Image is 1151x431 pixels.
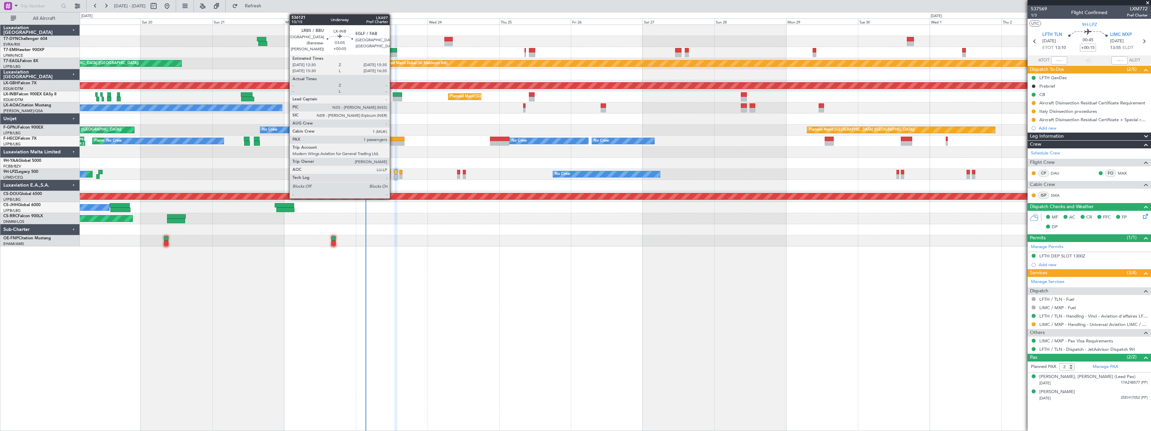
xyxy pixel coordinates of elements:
div: Sun 28 [714,18,786,25]
a: LX-GBHFalcon 7X [3,81,37,85]
a: T7-EMIHawker 900XP [3,48,44,52]
div: Tue 23 [356,18,428,25]
a: EDLW/DTM [3,86,23,91]
span: Crew [1030,141,1041,148]
a: F-GPNJFalcon 900EX [3,126,43,130]
input: Trip Number [20,1,59,11]
div: Sun 21 [212,18,284,25]
div: FO [1105,170,1116,177]
a: CS-JHHGlobal 6000 [3,203,41,207]
span: [DATE] [1039,381,1051,386]
div: Tue 30 [858,18,930,25]
div: Sat 27 [643,18,714,25]
span: 13:55 [1110,45,1121,51]
span: (2/2) [1127,353,1137,361]
a: EHAM/AMS [3,241,24,246]
span: DP [1052,224,1058,231]
div: Planned Maint [GEOGRAPHIC_DATA] ([GEOGRAPHIC_DATA]) [809,125,915,135]
a: SMA [1051,192,1066,198]
span: Refresh [239,4,267,8]
div: [DATE] [931,13,942,19]
span: ETOT [1042,45,1053,51]
span: FFC [1103,214,1111,221]
div: Mon 22 [284,18,356,25]
a: LFTH / TLN - Handling - Vinci - Aviation d'affaires LFTH / TLN*****MY HANDLING**** [1039,313,1148,319]
a: [PERSON_NAME]/QSA [3,108,43,113]
span: [DATE] [1039,396,1051,401]
span: ELDT [1122,45,1133,51]
span: LFTH TLN [1042,32,1062,38]
span: LX-GBH [3,81,18,85]
span: Pax [1030,354,1037,362]
span: Flight Crew [1030,159,1055,166]
a: LFMD/CEQ [3,175,23,180]
button: All Aircraft [7,13,73,24]
span: 9H-LPZ [1082,21,1097,28]
div: [PERSON_NAME], [PERSON_NAME] (Lead Pax) [1039,374,1136,380]
a: LX-INBFalcon 900EX EASy II [3,92,56,96]
a: LFMN/NCE [3,53,23,58]
span: [DATE] [1042,38,1056,45]
span: T7-EAGL [3,59,20,63]
div: Planned Maint [GEOGRAPHIC_DATA] ([GEOGRAPHIC_DATA]) [450,92,556,102]
div: Sat 20 [141,18,212,25]
div: Mon 29 [786,18,858,25]
span: OE-FNP [3,236,18,240]
div: Planned Maint [GEOGRAPHIC_DATA] [316,47,380,57]
span: F-HECD [3,137,18,141]
span: LX-INB [3,92,16,96]
a: CS-RRCFalcon 900LX [3,214,43,218]
a: LFTH / TLN - Fuel [1039,296,1074,302]
div: No Crew [555,169,570,179]
div: Unplanned Maint [GEOGRAPHIC_DATA] ([GEOGRAPHIC_DATA]) [29,58,139,68]
span: AC [1069,214,1075,221]
a: OE-FNPCitation Mustang [3,236,51,240]
div: LFTH GenDec [1039,75,1067,81]
span: Services [1030,269,1047,277]
span: 537569 [1031,5,1047,12]
span: LIMC MXP [1110,32,1132,38]
a: EDLW/DTM [3,97,23,102]
span: 25EH17052 (PP) [1121,395,1148,401]
a: LFTH / TLN - Dispatch - JetAdvisor Dispatch 9H [1039,346,1135,352]
a: DAU [1051,170,1066,176]
div: Italy Disinsection procedures [1039,108,1097,114]
div: No Crew [262,125,277,135]
a: LFPB/LBG [3,131,21,136]
a: EVRA/RIX [3,42,20,47]
a: LIMC / MXP - Fuel [1039,305,1076,310]
a: Manage Permits [1031,244,1063,250]
span: ALDT [1129,57,1140,64]
a: T7-EAGLFalcon 8X [3,59,38,63]
a: LIMC / MXP - Pax Visa Requirements [1039,338,1113,344]
div: Add new [1039,262,1148,268]
a: F-HECDFalcon 7X [3,137,37,141]
button: UTC [1029,20,1041,27]
a: FCBB/BZV [3,164,21,169]
a: LX-AOACitation Mustang [3,103,51,107]
span: MF [1052,214,1058,221]
span: 1/3 [1031,12,1047,18]
span: F-GPNJ [3,126,18,130]
div: Wed 1 [930,18,1001,25]
span: Dispatch [1030,287,1048,295]
div: Thu 25 [499,18,571,25]
div: ISP [1038,192,1049,199]
span: Others [1030,329,1045,337]
a: Manage Services [1031,279,1064,285]
div: LFTH DEP SLOT 1300Z [1039,253,1085,259]
a: LFPB/LBG [3,64,21,69]
span: 00:45 [1083,37,1093,44]
div: Planned Maint [GEOGRAPHIC_DATA] ([GEOGRAPHIC_DATA]) [94,136,200,146]
a: 9H-YAAGlobal 5000 [3,159,41,163]
div: Flight Confirmed [1071,9,1107,16]
span: Pref Charter [1127,12,1148,18]
div: Aircraft Disinsection Residual Certificate Requirement [1039,100,1145,106]
a: MAX [1118,170,1133,176]
div: No Crew [594,136,609,146]
span: 9H-YAA [3,159,18,163]
a: LFPB/LBG [3,208,21,213]
a: LFPB/LBG [3,142,21,147]
input: --:-- [1051,56,1067,64]
div: Add new [1039,125,1148,131]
